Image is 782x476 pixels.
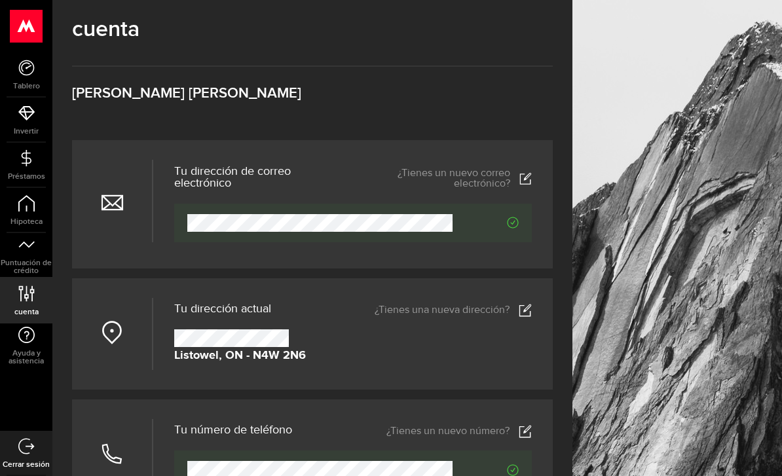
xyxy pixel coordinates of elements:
h1: cuenta [72,16,553,43]
span: Tu dirección actual [174,303,271,315]
strong: Listowel, ON - N4W 2N6 [174,347,306,365]
span: COMPROBADO [453,464,519,476]
a: ¿Tienes una nueva dirección? [375,304,532,317]
button: Abrir el widget de chat de LiveChat [10,5,50,45]
a: ¿Tienes un nuevo número? [386,425,532,438]
a: ¿Tienes un nuevo correo electrónico? [345,168,532,189]
h3: Tu número de teléfono [174,424,292,436]
h3: [PERSON_NAME] [PERSON_NAME] [72,86,553,101]
h3: Tu dirección de correo electrónico [174,166,344,189]
span: COMPROBADO [453,217,519,229]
